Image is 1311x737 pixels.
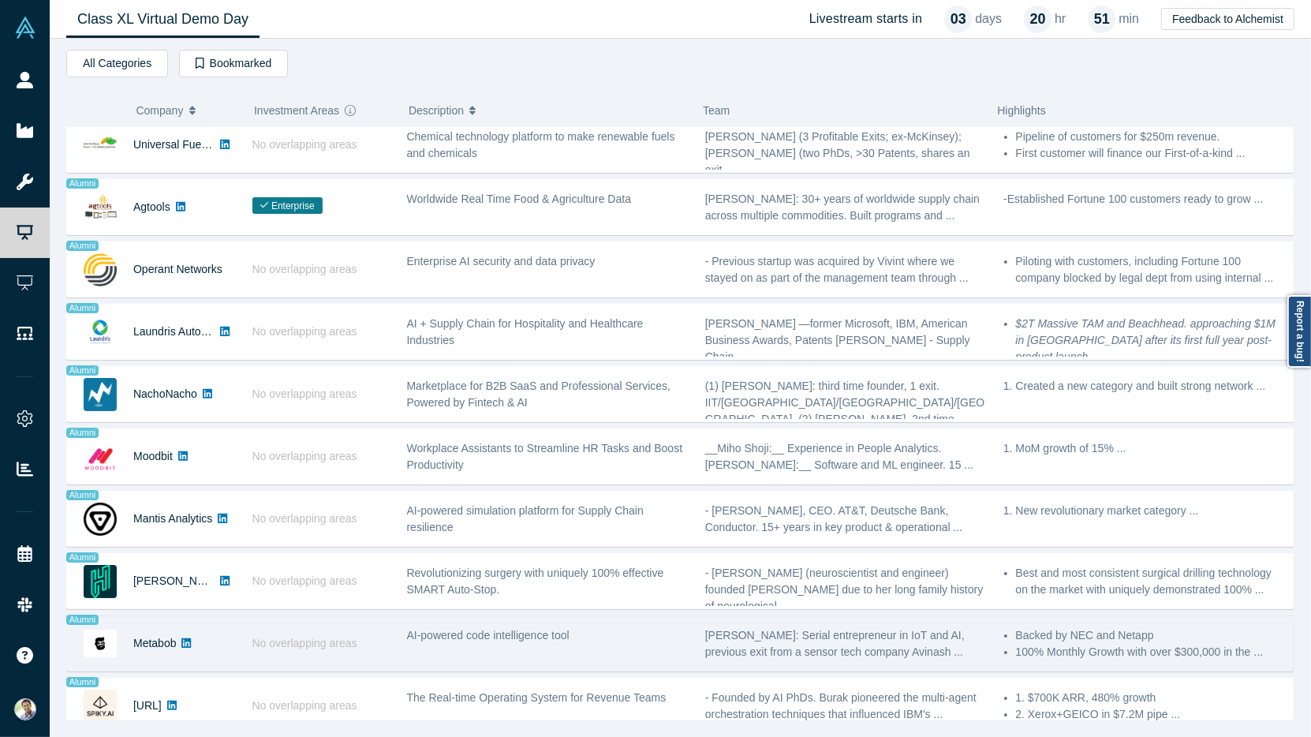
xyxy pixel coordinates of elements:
[66,677,99,687] span: Alumni
[705,567,984,612] span: - [PERSON_NAME] (neuroscientist and engineer) founded [PERSON_NAME] due to her long family histor...
[66,241,99,251] span: Alumni
[133,450,173,462] a: Moodbit
[66,178,99,189] span: Alumni
[136,94,238,127] button: Company
[1028,690,1286,706] li: $700K ARR, 480% growth
[84,191,117,224] img: Agtools's Logo
[1016,145,1286,162] li: First customer will finance our First-of-a-kind ...
[1016,317,1276,363] em: $2T Massive TAM and Beachhead. approaching $1M in [GEOGRAPHIC_DATA] after its first full year pos...
[1161,8,1294,30] button: Feedback to Alchemist
[944,6,972,33] div: 03
[66,365,99,376] span: Alumni
[705,255,969,284] span: - Previous startup was acquired by Vivint where we stayed on as part of the management team throu...
[409,94,686,127] button: Description
[252,450,357,462] span: No overlapping areas
[66,50,168,77] button: All Categories
[133,512,212,525] a: Mantis Analytics
[133,138,271,151] a: Universal Fuel Technologies
[84,503,117,536] img: Mantis Analytics's Logo
[252,138,357,151] span: No overlapping areas
[705,380,984,425] span: (1) [PERSON_NAME]: third time founder, 1 exit. IIT/[GEOGRAPHIC_DATA]/[GEOGRAPHIC_DATA]/[GEOGRAPHI...
[705,130,970,176] span: [PERSON_NAME] (3 Profitable Exits; ex-McKinsey); [PERSON_NAME] (two PhDs, >30 Patents, shares an ...
[252,263,357,275] span: No overlapping areas
[66,615,99,625] span: Alumni
[136,94,184,127] span: Company
[66,552,99,563] span: Alumni
[407,629,570,642] span: AI-powered code intelligence tool
[84,627,117,660] img: Metabob's Logo
[407,130,675,159] span: Chemical technology platform to make renewable fuels and chemicals
[1016,440,1286,457] li: MoM growth of 15% ...
[705,317,970,363] span: [PERSON_NAME] —former Microsoft, IBM, American Business Awards, Patents [PERSON_NAME] - Supply Ch...
[66,303,99,313] span: Alumni
[133,574,267,587] a: [PERSON_NAME] Surgical
[133,263,222,275] a: Operant Networks
[1003,191,1285,208] p: -Established Fortune 100 customers ready to grow ...
[997,104,1045,117] span: Highlights
[254,94,339,127] span: Investment Areas
[84,440,117,473] img: Moodbit's Logo
[1119,9,1139,28] p: min
[705,504,962,533] span: - [PERSON_NAME], CEO. AT&T, Deutsche Bank, Conductor. 15+ years in key product & operational ...
[84,316,117,349] img: Laundris Autonomous Inventory Management's Logo
[705,442,973,471] span: __Miho Shoji:__ Experience in People Analytics. [PERSON_NAME]:__ Software and ML engineer. 15 ...
[252,574,357,587] span: No overlapping areas
[407,255,596,267] span: Enterprise AI security and data privacy
[407,691,667,704] span: The Real-time Operating System for Revenue Teams
[14,17,36,39] img: Alchemist Vault Logo
[1016,644,1286,660] li: 100% Monthly Growth with over $300,000 in the ...
[703,104,730,117] span: Team
[809,11,923,26] h4: Livestream starts in
[252,325,357,338] span: No overlapping areas
[407,317,644,346] span: AI + Supply Chain for Hospitality and Healthcare Industries
[252,637,357,649] span: No overlapping areas
[84,129,117,162] img: Universal Fuel Technologies's Logo
[1016,253,1286,286] li: Piloting with customers, including Fortune 100 company blocked by legal dept from using internal ...
[1088,6,1115,33] div: 51
[1024,6,1051,33] div: 20
[66,490,99,500] span: Alumni
[252,699,357,712] span: No overlapping areas
[407,567,664,596] span: Revolutionizing surgery with uniquely 100% effective SMART Auto-Stop.
[66,428,99,438] span: Alumni
[407,442,683,471] span: Workplace Assistants to Streamline HR Tasks and Boost Productivity
[1016,565,1286,598] li: Best and most consistent surgical drilling technology on the market with uniquely demonstrated 10...
[705,193,980,222] span: [PERSON_NAME]: 30+ years of worldwide supply chain across multiple commodities. Built programs an...
[1287,295,1311,368] a: Report a bug!
[179,50,288,77] button: Bookmarked
[14,698,36,720] img: Ravi Belani's Account
[84,690,117,723] img: Spiky.ai's Logo
[66,1,260,38] a: Class XL Virtual Demo Day
[407,193,632,205] span: Worldwide Real Time Food & Agriculture Data
[1055,9,1066,28] p: hr
[407,380,671,409] span: Marketplace for B2B SaaS and Professional Services, Powered by Fintech & AI
[252,387,357,400] span: No overlapping areas
[133,699,162,712] a: [URL]
[975,9,1002,28] p: days
[409,94,464,127] span: Description
[133,200,170,213] a: Agtools
[84,253,117,286] img: Operant Networks's Logo
[1016,627,1286,644] li: Backed by NEC and Netapp
[1028,706,1286,723] li: Xerox+GEICO in $7.2M pipe ...
[252,197,323,214] span: Enterprise
[84,565,117,598] img: Hubly Surgical's Logo
[84,378,117,411] img: NachoNacho's Logo
[1016,129,1286,145] li: Pipeline of customers for $250m revenue.
[1016,378,1286,395] li: Created a new category and built strong network ...
[705,691,977,720] span: - Founded by AI PhDs. Burak pioneered the multi-agent orchestration techniques that influenced IB...
[407,504,644,533] span: AI-powered simulation platform for Supply Chain resilience
[133,387,197,400] a: NachoNacho
[252,512,357,525] span: No overlapping areas
[705,629,965,658] span: [PERSON_NAME]: Serial entrepreneur in IoT and AI, previous exit from a sensor tech company Avinas...
[133,637,176,649] a: Metabob
[1016,503,1286,519] li: New revolutionary market category ...
[133,325,357,338] a: Laundris Autonomous Inventory Management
